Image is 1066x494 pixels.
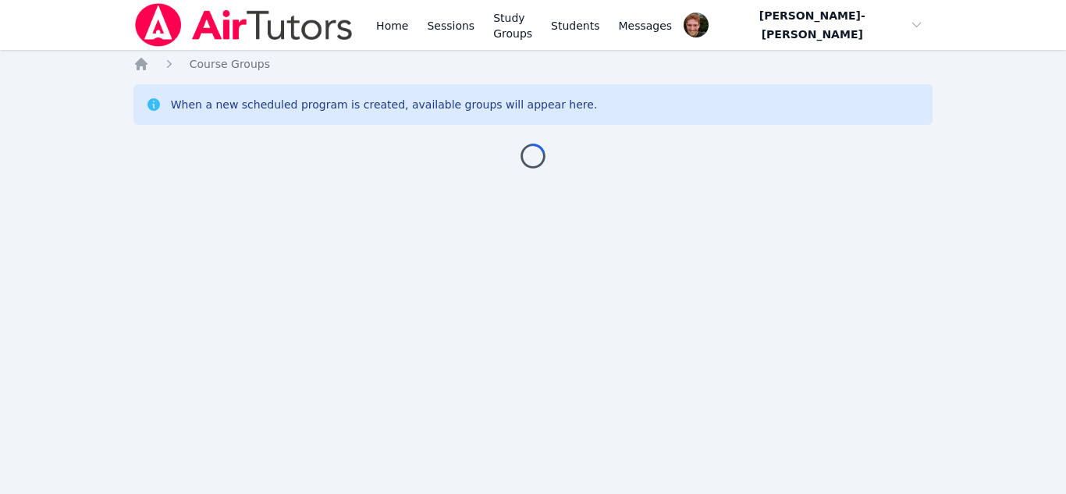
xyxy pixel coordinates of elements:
[133,3,354,47] img: Air Tutors
[171,97,598,112] div: When a new scheduled program is created, available groups will appear here.
[133,56,933,72] nav: Breadcrumb
[190,56,270,72] a: Course Groups
[619,18,673,34] span: Messages
[190,58,270,70] span: Course Groups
